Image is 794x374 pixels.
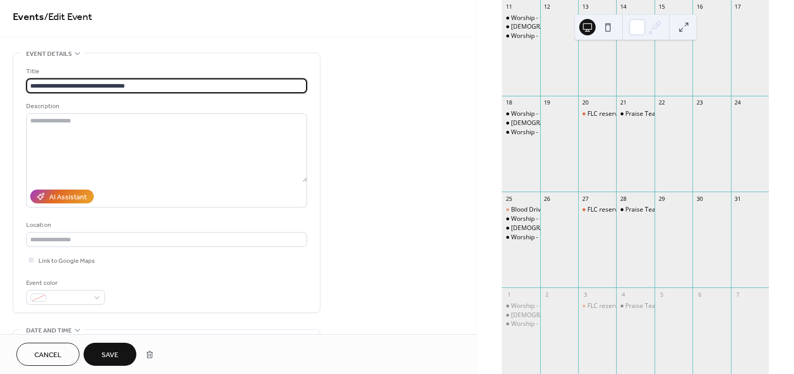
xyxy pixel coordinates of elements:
[616,14,654,23] div: Praise Team - FLC
[696,3,703,10] div: 16
[658,99,665,107] div: 22
[543,290,551,298] div: 2
[625,302,677,310] div: Praise Team - FLC
[502,233,540,242] div: Worship - FLC
[696,195,703,202] div: 30
[625,110,677,118] div: Praise Team - FLC
[543,99,551,107] div: 19
[616,205,654,214] div: Praise Team - FLC
[38,256,95,266] span: Link to Google Maps
[502,110,540,118] div: Worship - Chapel
[696,99,703,107] div: 23
[505,3,513,10] div: 11
[619,290,627,298] div: 4
[619,3,627,10] div: 14
[511,215,560,223] div: Worship - Chapel
[658,290,665,298] div: 5
[511,119,596,128] div: [DEMOGRAPHIC_DATA] Study
[502,311,540,320] div: Bible Study
[101,350,118,361] span: Save
[619,195,627,202] div: 28
[49,192,87,203] div: AI Assistant
[511,128,550,137] div: Worship - FLC
[587,205,625,214] div: FLC reserved
[502,205,540,214] div: Blood Drive
[505,99,513,107] div: 18
[734,3,742,10] div: 17
[619,99,627,107] div: 21
[616,110,654,118] div: Praise Team - FLC
[578,110,616,118] div: FLC reserved
[511,233,550,242] div: Worship - FLC
[502,23,540,31] div: Bible Study
[30,190,94,203] button: AI Assistant
[511,320,550,328] div: Worship - FLC
[502,215,540,223] div: Worship - Chapel
[658,195,665,202] div: 29
[734,290,742,298] div: 7
[502,32,540,40] div: Worship - FLC
[502,119,540,128] div: Bible Study
[696,290,703,298] div: 6
[84,343,136,366] button: Save
[616,302,654,310] div: Praise Team - FLC
[511,311,596,320] div: [DEMOGRAPHIC_DATA] Study
[543,3,551,10] div: 12
[587,302,625,310] div: FLC reserved
[734,99,742,107] div: 24
[511,205,544,214] div: Blood Drive
[511,32,550,40] div: Worship - FLC
[511,224,596,233] div: [DEMOGRAPHIC_DATA] Study
[581,99,589,107] div: 20
[543,195,551,202] div: 26
[581,195,589,202] div: 27
[502,14,540,23] div: Worship - Chapel
[26,278,103,288] div: Event color
[578,302,616,310] div: FLC reserved
[625,205,677,214] div: Praise Team - FLC
[44,7,92,27] span: / Edit Event
[581,290,589,298] div: 3
[26,49,72,59] span: Event details
[578,205,616,214] div: FLC reserved
[16,343,79,366] button: Cancel
[502,224,540,233] div: Bible Study
[511,14,560,23] div: Worship - Chapel
[26,220,305,231] div: Location
[26,101,305,112] div: Description
[26,325,72,336] span: Date and time
[578,14,616,23] div: FLC reserved
[587,14,625,23] div: FLC reserved
[26,66,305,77] div: Title
[511,110,560,118] div: Worship - Chapel
[581,3,589,10] div: 13
[734,195,742,202] div: 31
[587,110,625,118] div: FLC reserved
[502,302,540,310] div: Worship - Chapel
[502,128,540,137] div: Worship - FLC
[625,14,677,23] div: Praise Team - FLC
[511,23,596,31] div: [DEMOGRAPHIC_DATA] Study
[505,290,513,298] div: 1
[505,195,513,202] div: 25
[13,7,44,27] a: Events
[34,350,62,361] span: Cancel
[658,3,665,10] div: 15
[502,320,540,328] div: Worship - FLC
[511,302,560,310] div: Worship - Chapel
